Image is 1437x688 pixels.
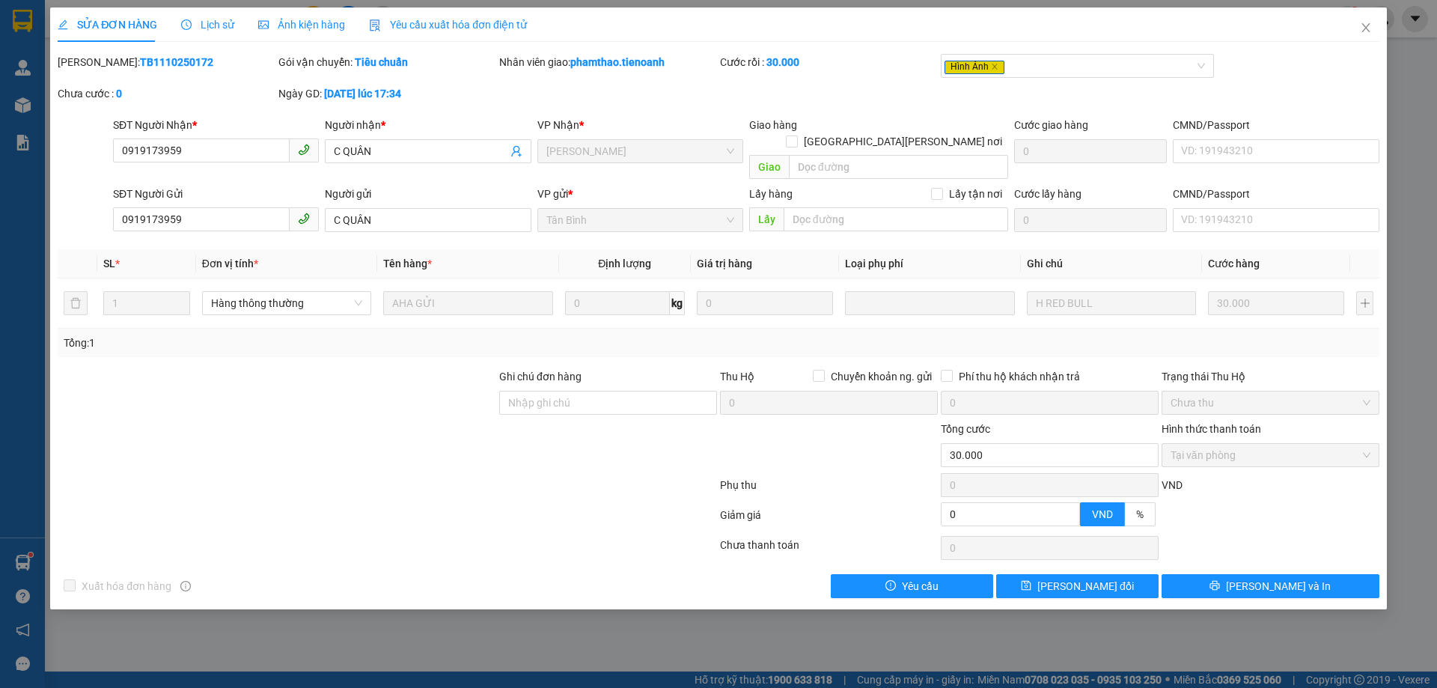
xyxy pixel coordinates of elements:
[720,54,938,70] div: Cước rồi :
[1037,578,1134,594] span: [PERSON_NAME] đổi
[1014,188,1081,200] label: Cước lấy hàng
[697,291,833,315] input: 0
[1208,291,1344,315] input: 0
[58,85,275,102] div: Chưa cước :
[1162,574,1379,598] button: printer[PERSON_NAME] và In
[1014,119,1088,131] label: Cước giao hàng
[1356,291,1373,315] button: plus
[325,186,531,202] div: Người gửi
[1208,258,1260,270] span: Cước hàng
[839,249,1020,278] th: Loại phụ phí
[1014,139,1167,163] input: Cước giao hàng
[1021,249,1202,278] th: Ghi chú
[1345,7,1387,49] button: Close
[64,335,555,351] div: Tổng: 1
[749,119,797,131] span: Giao hàng
[670,291,685,315] span: kg
[766,56,799,68] b: 30.000
[180,581,191,591] span: info-circle
[181,19,192,30] span: clock-circle
[211,292,362,314] span: Hàng thông thường
[1162,368,1379,385] div: Trạng thái Thu Hộ
[943,186,1008,202] span: Lấy tận nơi
[355,56,408,68] b: Tiêu chuẩn
[570,56,665,68] b: phamthao.tienoanh
[140,56,213,68] b: TB1110250172
[369,19,381,31] img: icon
[64,291,88,315] button: delete
[1171,444,1370,466] span: Tại văn phòng
[718,537,939,563] div: Chưa thanh toán
[1162,423,1261,435] label: Hình thức thanh toán
[798,133,1008,150] span: [GEOGRAPHIC_DATA][PERSON_NAME] nơi
[1209,580,1220,592] span: printer
[510,145,522,157] span: user-add
[697,258,752,270] span: Giá trị hàng
[1092,508,1113,520] span: VND
[996,574,1159,598] button: save[PERSON_NAME] đổi
[298,213,310,225] span: phone
[749,207,784,231] span: Lấy
[902,578,939,594] span: Yêu cầu
[945,61,1004,74] span: Hình Ảnh
[1136,508,1144,520] span: %
[499,54,717,70] div: Nhân viên giao:
[598,258,651,270] span: Định lượng
[298,144,310,156] span: phone
[58,54,275,70] div: [PERSON_NAME]:
[113,186,319,202] div: SĐT Người Gửi
[537,119,579,131] span: VP Nhận
[258,19,269,30] span: picture
[885,580,896,592] span: exclamation-circle
[718,507,939,533] div: Giảm giá
[58,19,68,30] span: edit
[831,574,993,598] button: exclamation-circleYêu cầu
[718,477,939,503] div: Phụ thu
[181,19,234,31] span: Lịch sử
[202,258,258,270] span: Đơn vị tính
[383,258,432,270] span: Tên hàng
[1027,291,1196,315] input: Ghi Chú
[1360,22,1372,34] span: close
[1162,479,1183,491] span: VND
[1173,186,1379,202] div: CMND/Passport
[991,63,998,70] span: close
[278,85,496,102] div: Ngày GD:
[278,54,496,70] div: Gói vận chuyển:
[113,117,319,133] div: SĐT Người Nhận
[1173,117,1379,133] div: CMND/Passport
[383,291,552,315] input: VD: Bàn, Ghế
[324,88,401,100] b: [DATE] lúc 17:34
[825,368,938,385] span: Chuyển khoản ng. gửi
[325,117,531,133] div: Người nhận
[116,88,122,100] b: 0
[76,578,177,594] span: Xuất hóa đơn hàng
[1021,580,1031,592] span: save
[258,19,345,31] span: Ảnh kiện hàng
[749,155,789,179] span: Giao
[499,391,717,415] input: Ghi chú đơn hàng
[720,371,754,383] span: Thu Hộ
[103,258,115,270] span: SL
[1014,208,1167,232] input: Cước lấy hàng
[789,155,1008,179] input: Dọc đường
[537,186,743,202] div: VP gửi
[1226,578,1331,594] span: [PERSON_NAME] và In
[749,188,793,200] span: Lấy hàng
[1171,392,1370,414] span: Chưa thu
[953,368,1086,385] span: Phí thu hộ khách nhận trả
[784,207,1008,231] input: Dọc đường
[58,19,157,31] span: SỬA ĐƠN HÀNG
[941,423,990,435] span: Tổng cước
[546,209,734,231] span: Tân Bình
[499,371,582,383] label: Ghi chú đơn hàng
[546,140,734,162] span: Cư Kuin
[369,19,527,31] span: Yêu cầu xuất hóa đơn điện tử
